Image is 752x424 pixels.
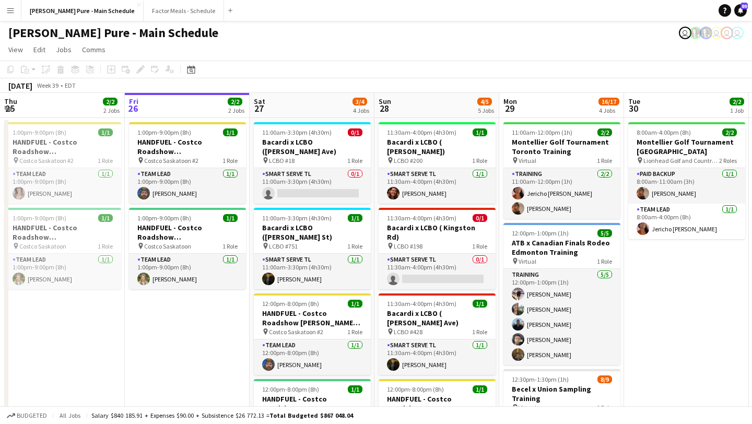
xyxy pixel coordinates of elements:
span: 11:00am-3:30pm (4h30m) [262,214,332,222]
span: Thu [4,97,17,106]
app-job-card: 11:00am-3:30pm (4h30m)1/1Bacardi x LCBO ([PERSON_NAME] St) LCBO #7511 RoleSmart Serve TL1/111:00a... [254,208,371,289]
span: 1 Role [597,157,612,164]
span: 1/1 [348,385,362,393]
div: 1:00pm-9:00pm (8h)1/1HANDFUEL - Costco Roadshow [GEOGRAPHIC_DATA], [GEOGRAPHIC_DATA] Costco Saska... [129,122,246,204]
app-job-card: 11:30am-4:00pm (4h30m)1/1Bacardi x LCBO ( [PERSON_NAME] Ave) LCBO #4281 RoleSmart Serve TL1/111:3... [379,293,496,375]
span: Virtual [519,157,536,164]
app-job-card: 11:30am-4:00pm (4h30m)1/1Bacardi x LCBO ( [PERSON_NAME]) LCBO #2001 RoleSmart Serve TL1/111:30am-... [379,122,496,204]
app-card-role: Smart Serve TL1/111:30am-4:00pm (4h30m)[PERSON_NAME] [379,168,496,204]
span: Budgeted [17,412,47,419]
span: Week 39 [34,81,61,89]
span: 1/1 [473,300,487,308]
app-job-card: 8:00am-4:00pm (8h)2/2Montellier Golf Tournament [GEOGRAPHIC_DATA] Lionhead Golf and Country Golf2... [628,122,745,239]
span: 8:00am-4:00pm (8h) [637,128,691,136]
span: Jobs [56,45,72,54]
span: 1/1 [98,128,113,136]
a: 80 [734,4,747,17]
span: 12:00pm-8:00pm (8h) [262,385,319,393]
span: Mon [503,97,517,106]
span: 1:00pm-9:00pm (8h) [137,128,191,136]
span: 1/1 [223,128,238,136]
app-job-card: 12:00pm-8:00pm (8h)1/1HANDFUEL - Costco Roadshow [PERSON_NAME], [GEOGRAPHIC_DATA] Costco Saskatoo... [254,293,371,375]
h3: Bacardi x LCBO ( [PERSON_NAME] Ave) [379,309,496,327]
span: Tue [628,97,640,106]
app-card-role: Team Lead1/11:00pm-9:00pm (8h)[PERSON_NAME] [4,168,121,204]
span: 1 Role [347,242,362,250]
span: 4/5 [477,98,492,105]
app-user-avatar: Leticia Fayzano [679,27,691,39]
h3: Bacardi x LCBO ([PERSON_NAME] Ave) [254,137,371,156]
div: 2 Jobs [228,107,244,114]
div: 1 Job [730,107,744,114]
h3: Becel x Union Sampling Training [503,384,620,403]
span: 1:00pm-9:00pm (8h) [137,214,191,222]
span: Total Budgeted $867 048.04 [269,411,353,419]
span: 1:00pm-9:00pm (8h) [13,128,66,136]
h3: HANDFUEL - Costco Roadshow [GEOGRAPHIC_DATA], [GEOGRAPHIC_DATA] [129,223,246,242]
span: 26 [127,102,138,114]
span: Lionhead Golf and Country Golf [643,157,719,164]
span: 16/17 [598,98,619,105]
a: Comms [78,43,110,56]
app-user-avatar: Ashleigh Rains [689,27,702,39]
span: LCBO #200 [394,157,422,164]
app-user-avatar: Ashleigh Rains [700,27,712,39]
span: 1 Role [472,157,487,164]
span: 1/1 [473,128,487,136]
app-job-card: 1:00pm-9:00pm (8h)1/1HANDFUEL - Costco Roadshow [GEOGRAPHIC_DATA], [GEOGRAPHIC_DATA] Costco Saska... [4,208,121,289]
span: 30 [627,102,640,114]
h3: HANDFUEL - Costco Roadshow [GEOGRAPHIC_DATA], [GEOGRAPHIC_DATA] [129,137,246,156]
span: 5/5 [597,229,612,237]
app-card-role: Smart Serve TL1/111:30am-4:00pm (4h30m)[PERSON_NAME] [379,339,496,375]
span: 2/2 [228,98,242,105]
div: [DATE] [8,80,32,91]
app-card-role: Training2/211:00am-12:00pm (1h)Jericho [PERSON_NAME][PERSON_NAME] [503,168,620,219]
span: 1/1 [348,300,362,308]
span: 28 [377,102,391,114]
span: 1 Role [98,242,113,250]
span: 2/2 [103,98,118,105]
a: Edit [29,43,50,56]
span: 2 Roles [719,157,737,164]
app-job-card: 11:30am-4:00pm (4h30m)0/1Bacardi x LCBO ( Kingston Rd) LCBO #1981 RoleSmart Serve TL0/111:30am-4:... [379,208,496,289]
span: LCBO #751 [269,242,298,250]
span: 25 [3,102,17,114]
span: 1 Role [472,242,487,250]
a: View [4,43,27,56]
div: Salary $840 185.91 + Expenses $90.00 + Subsistence $26 772.13 = [91,411,353,419]
h3: Montellier Golf Tournament Toronto Training [503,137,620,156]
span: LCBO #428 [394,328,422,336]
h1: [PERSON_NAME] Pure - Main Schedule [8,25,218,41]
span: 11:30am-4:00pm (4h30m) [387,300,456,308]
span: 1 Role [347,328,362,336]
app-user-avatar: Tifany Scifo [710,27,723,39]
span: Costco Saskatoon #2 [269,328,323,336]
span: 11:00am-3:30pm (4h30m) [262,128,332,136]
span: Costco Saskatoon [144,242,191,250]
span: 1 Role [597,404,612,411]
span: 12:00pm-1:00pm (1h) [512,229,569,237]
span: LCBO #18 [269,157,295,164]
app-card-role: Team Lead1/11:00pm-9:00pm (8h)[PERSON_NAME] [4,254,121,289]
div: 11:00am-12:00pm (1h)2/2Montellier Golf Tournament Toronto Training Virtual1 RoleTraining2/211:00a... [503,122,620,219]
div: EDT [65,81,76,89]
div: 5 Jobs [478,107,494,114]
app-job-card: 1:00pm-9:00pm (8h)1/1HANDFUEL - Costco Roadshow [GEOGRAPHIC_DATA], [GEOGRAPHIC_DATA] Costco Saska... [129,208,246,289]
app-job-card: 12:00pm-1:00pm (1h)5/5ATB x Canadian Finals Rodeo Edmonton Training Virtual1 RoleTraining5/512:00... [503,223,620,365]
span: Fri [129,97,138,106]
span: 11:30am-4:00pm (4h30m) [387,214,456,222]
span: 0/1 [473,214,487,222]
span: 2/2 [730,98,744,105]
app-card-role: Smart Serve TL1/111:00am-3:30pm (4h30m)[PERSON_NAME] [254,254,371,289]
app-card-role: Team Lead1/18:00am-4:00pm (8h)Jericho [PERSON_NAME] [628,204,745,239]
span: 8/9 [597,375,612,383]
app-user-avatar: Tifany Scifo [721,27,733,39]
span: 1 Role [472,328,487,336]
h3: HANDFUEL - Costco Roadshow [GEOGRAPHIC_DATA], [GEOGRAPHIC_DATA] [254,394,371,413]
span: Costco Saskatoon [19,242,66,250]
